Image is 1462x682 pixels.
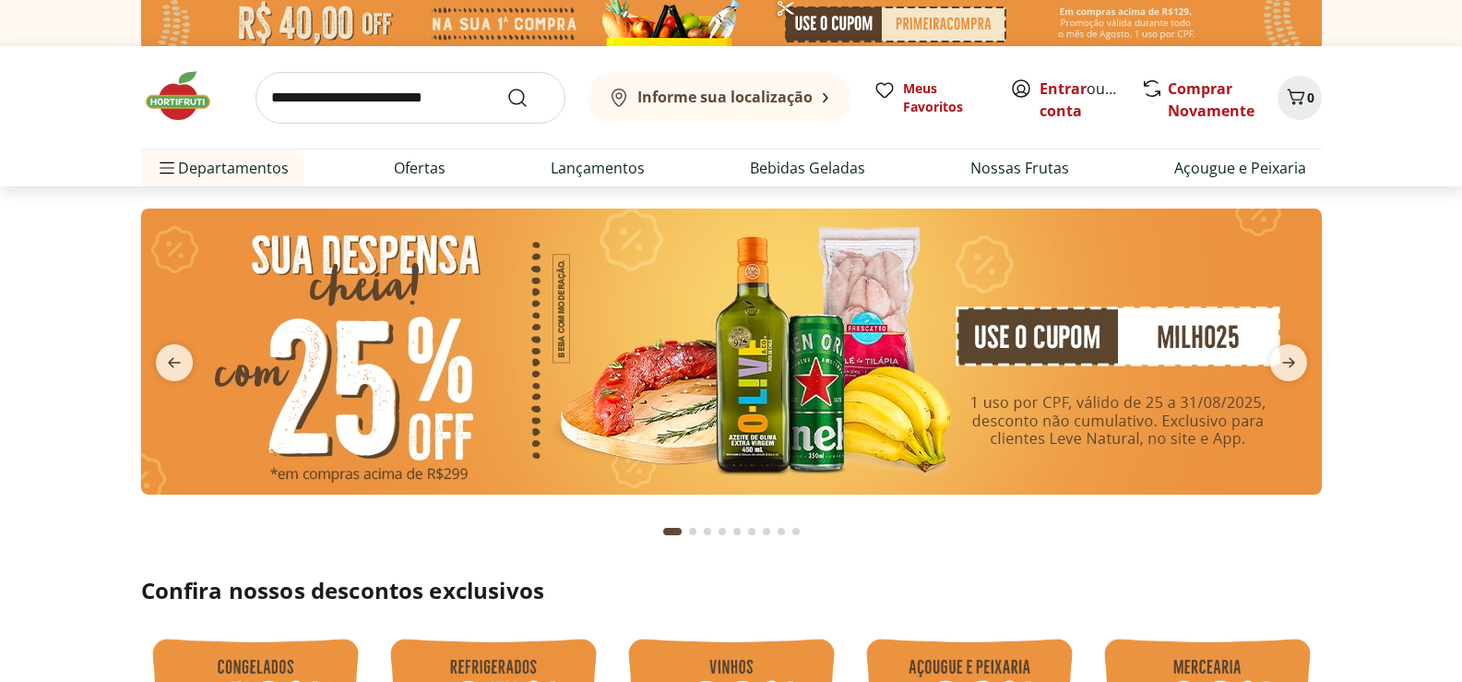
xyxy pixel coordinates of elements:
[588,72,851,124] button: Informe sua localização
[744,509,759,554] button: Go to page 6 from fs-carousel
[156,146,289,190] span: Departamentos
[141,68,233,124] img: Hortifruti
[874,79,988,116] a: Meus Favoritos
[970,157,1069,179] a: Nossas Frutas
[730,509,744,554] button: Go to page 5 from fs-carousel
[774,509,789,554] button: Go to page 8 from fs-carousel
[256,72,565,124] input: search
[156,146,178,190] button: Menu
[1255,344,1322,381] button: next
[1040,78,1087,99] a: Entrar
[141,344,208,381] button: previous
[700,509,715,554] button: Go to page 3 from fs-carousel
[637,87,813,107] b: Informe sua localização
[1278,76,1322,120] button: Carrinho
[903,79,988,116] span: Meus Favoritos
[715,509,730,554] button: Go to page 4 from fs-carousel
[789,509,803,554] button: Go to page 9 from fs-carousel
[1040,78,1141,121] a: Criar conta
[685,509,700,554] button: Go to page 2 from fs-carousel
[1040,78,1122,122] span: ou
[1174,157,1306,179] a: Açougue e Peixaria
[1168,78,1254,121] a: Comprar Novamente
[551,157,645,179] a: Lançamentos
[750,157,865,179] a: Bebidas Geladas
[141,576,1322,605] h2: Confira nossos descontos exclusivos
[1307,89,1314,106] span: 0
[394,157,446,179] a: Ofertas
[141,209,1322,495] img: cupom
[759,509,774,554] button: Go to page 7 from fs-carousel
[506,87,551,109] button: Submit Search
[660,509,685,554] button: Current page from fs-carousel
